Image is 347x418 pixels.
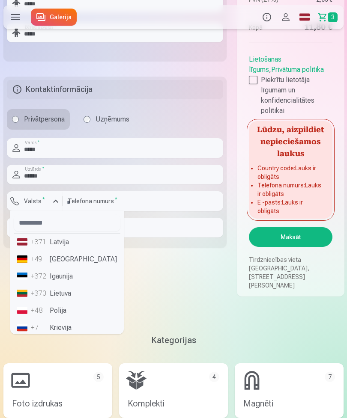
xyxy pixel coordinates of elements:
[14,319,120,336] li: Krievija
[249,121,332,160] h5: Lūdzu, aizpildiet nepieciešamos laukus
[14,268,120,285] li: Igaunija
[31,305,48,316] div: +48
[21,197,48,205] label: Valsts
[31,288,48,299] div: +370
[93,372,104,382] div: 5
[14,234,120,251] li: Latvija
[249,227,332,247] button: Maksāt
[249,55,281,74] a: Lietošanas līgums
[235,363,344,418] a: Magnēti7
[257,5,276,29] button: Info
[7,191,63,211] button: Valsts*
[31,237,48,247] div: +371
[328,12,338,22] span: 3
[14,302,120,319] li: Polija
[31,271,48,282] div: +372
[249,255,332,290] p: Tirdzniecības vieta [GEOGRAPHIC_DATA], [STREET_ADDRESS][PERSON_NAME]
[119,363,228,418] a: Komplekti4
[14,285,120,302] li: Lietuva
[3,334,344,346] h3: Kategorijas
[257,198,324,215] li: E -pasts : Lauks ir obligāts
[257,164,324,181] li: Country code : Lauks ir obligāts
[249,51,332,116] div: ,
[63,211,223,218] div: Lauks ir obligāts
[295,5,314,29] a: Global
[7,109,70,130] label: Privātpersona
[31,9,77,26] a: Galerija
[209,372,219,382] div: 4
[84,116,90,123] input: Uzņēmums
[78,109,135,130] label: Uzņēmums
[249,75,332,116] label: Piekrītu lietotāja līgumam un konfidencialitātes politikai
[7,237,223,244] div: Lauks ir obligāts
[7,80,223,99] h5: Kontaktinformācija
[3,363,112,418] a: Foto izdrukas5
[31,323,48,333] div: +7
[257,181,324,198] li: Telefona numurs : Lauks ir obligāts
[271,65,324,74] a: Privātuma politika
[12,116,19,123] input: Privātpersona
[325,372,335,382] div: 7
[276,5,295,29] button: Profils
[314,5,344,29] a: Grozs3
[7,211,63,218] div: Lauks ir obligāts
[31,254,48,264] div: +49
[14,251,120,268] li: [GEOGRAPHIC_DATA]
